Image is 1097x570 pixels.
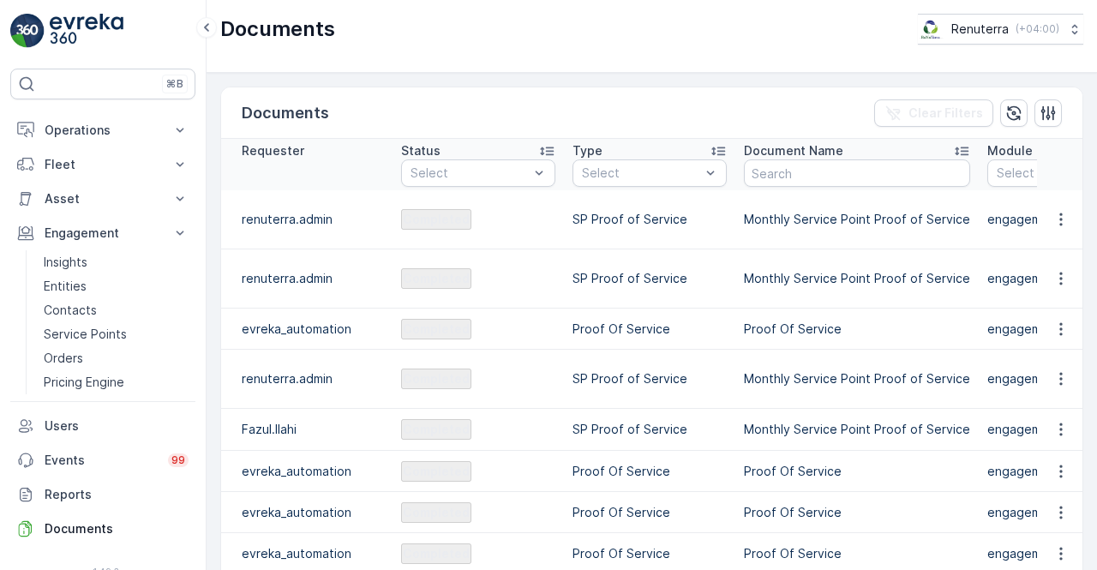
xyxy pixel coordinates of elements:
[735,409,979,451] td: Monthly Service Point Proof of Service
[37,322,195,346] a: Service Points
[908,105,983,122] p: Clear Filters
[403,211,470,228] p: Completed
[45,122,161,139] p: Operations
[918,20,944,39] img: Screenshot_2024-07-26_at_13.33.01.png
[166,77,183,91] p: ⌘B
[987,142,1033,159] p: Module
[874,99,993,127] button: Clear Filters
[401,502,471,523] button: Completed
[221,309,393,350] td: evreka_automation
[221,409,393,451] td: Fazul.Ilahi
[221,190,393,249] td: renuterra.admin
[564,451,735,492] td: Proof Of Service
[403,321,470,338] p: Completed
[735,190,979,249] td: Monthly Service Point Proof of Service
[45,225,161,242] p: Engagement
[401,419,471,440] button: Completed
[564,309,735,350] td: Proof Of Service
[10,409,195,443] a: Users
[10,182,195,216] button: Asset
[403,545,470,562] p: Completed
[10,443,195,477] a: Events99
[37,346,195,370] a: Orders
[221,350,393,409] td: renuterra.admin
[45,417,189,435] p: Users
[401,142,441,159] p: Status
[37,370,195,394] a: Pricing Engine
[221,249,393,309] td: renuterra.admin
[401,369,471,389] button: Completed
[735,249,979,309] td: Monthly Service Point Proof of Service
[220,15,335,43] p: Documents
[221,451,393,492] td: evreka_automation
[403,421,470,438] p: Completed
[242,101,329,125] p: Documents
[411,165,529,182] p: Select
[735,309,979,350] td: Proof Of Service
[582,165,700,182] p: Select
[242,142,304,159] p: Requester
[45,486,189,503] p: Reports
[564,409,735,451] td: SP Proof of Service
[45,520,189,537] p: Documents
[10,477,195,512] a: Reports
[171,453,185,467] p: 99
[951,21,1009,38] p: Renuterra
[564,190,735,249] td: SP Proof of Service
[564,492,735,533] td: Proof Of Service
[37,250,195,274] a: Insights
[37,298,195,322] a: Contacts
[44,278,87,295] p: Entities
[44,374,124,391] p: Pricing Engine
[403,504,470,521] p: Completed
[10,14,45,48] img: logo
[403,270,470,287] p: Completed
[401,268,471,289] button: Completed
[1016,22,1059,36] p: ( +04:00 )
[564,249,735,309] td: SP Proof of Service
[403,463,470,480] p: Completed
[564,350,735,409] td: SP Proof of Service
[44,254,87,271] p: Insights
[10,216,195,250] button: Engagement
[403,370,470,387] p: Completed
[44,302,97,319] p: Contacts
[10,512,195,546] a: Documents
[45,156,161,173] p: Fleet
[401,461,471,482] button: Completed
[44,350,83,367] p: Orders
[37,274,195,298] a: Entities
[10,113,195,147] button: Operations
[744,142,843,159] p: Document Name
[10,147,195,182] button: Fleet
[572,142,602,159] p: Type
[735,492,979,533] td: Proof Of Service
[735,451,979,492] td: Proof Of Service
[401,543,471,564] button: Completed
[918,14,1083,45] button: Renuterra(+04:00)
[45,190,161,207] p: Asset
[401,209,471,230] button: Completed
[45,452,158,469] p: Events
[744,159,970,187] input: Search
[735,350,979,409] td: Monthly Service Point Proof of Service
[401,319,471,339] button: Completed
[221,492,393,533] td: evreka_automation
[44,326,127,343] p: Service Points
[50,14,123,48] img: logo_light-DOdMpM7g.png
